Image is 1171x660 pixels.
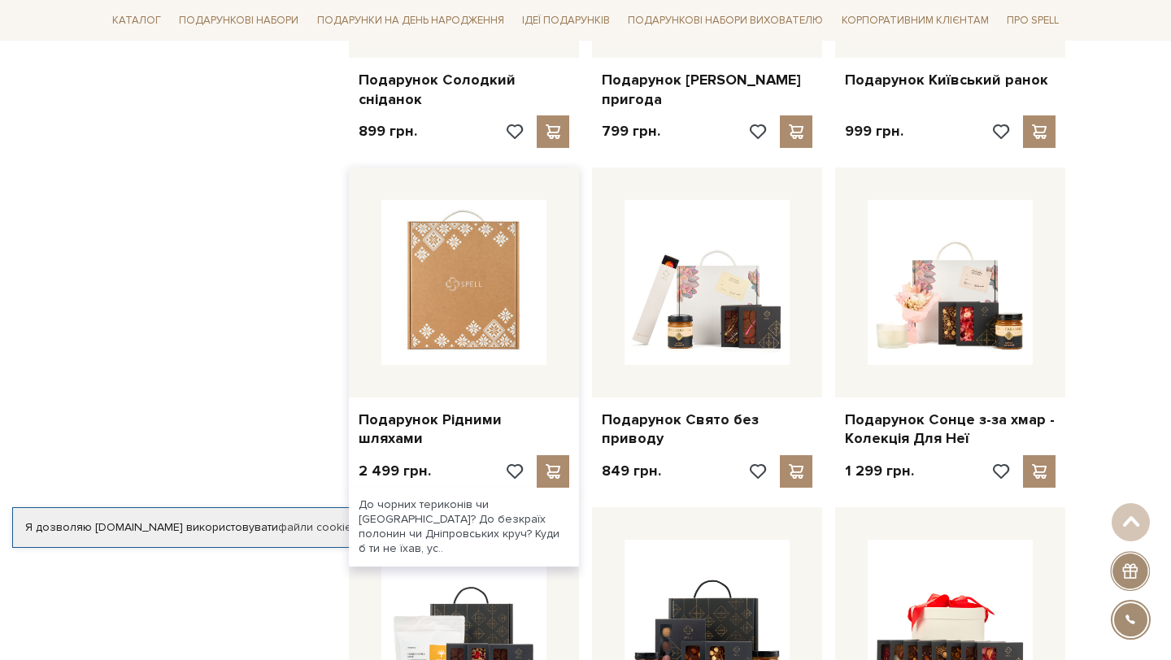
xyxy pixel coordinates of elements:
[349,488,579,567] div: До чорних териконів чи [GEOGRAPHIC_DATA]? До безкраїх полонин чи Дніпровських круч? Куди б ти не ...
[621,7,829,34] a: Подарункові набори вихователю
[278,520,352,534] a: файли cookie
[845,462,914,480] p: 1 299 грн.
[359,410,569,449] a: Подарунок Рідними шляхами
[845,410,1056,449] a: Подарунок Сонце з-за хмар - Колекція Для Неї
[1000,8,1065,33] a: Про Spell
[359,462,431,480] p: 2 499 грн.
[106,8,168,33] a: Каталог
[311,8,511,33] a: Подарунки на День народження
[602,71,812,109] a: Подарунок [PERSON_NAME] пригода
[602,122,660,141] p: 799 грн.
[359,71,569,109] a: Подарунок Солодкий сніданок
[172,8,305,33] a: Подарункові набори
[845,122,903,141] p: 999 грн.
[835,7,995,34] a: Корпоративним клієнтам
[13,520,454,535] div: Я дозволяю [DOMAIN_NAME] використовувати
[381,200,546,365] img: Подарунок Рідними шляхами
[602,410,812,449] a: Подарунок Свято без приводу
[516,8,616,33] a: Ідеї подарунків
[359,122,417,141] p: 899 грн.
[845,71,1056,89] a: Подарунок Київський ранок
[602,462,661,480] p: 849 грн.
